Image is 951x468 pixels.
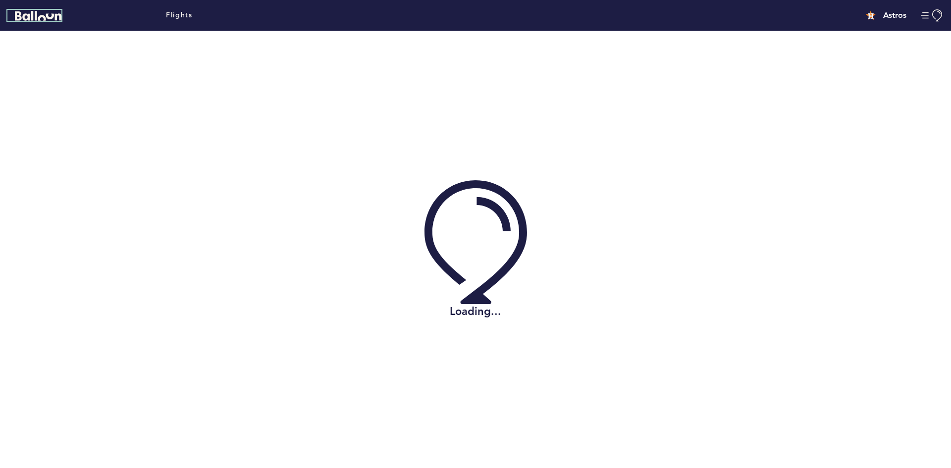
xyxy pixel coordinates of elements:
[166,10,192,21] a: Flights
[7,10,61,20] a: Balloon
[424,304,527,319] h2: Loading...
[15,11,61,21] svg: Balloon
[921,9,944,22] button: Manage Account
[883,9,906,21] h4: Astros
